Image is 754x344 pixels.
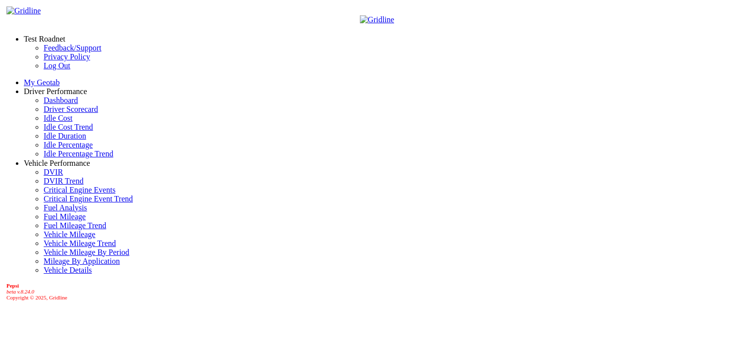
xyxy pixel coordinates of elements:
img: Gridline [360,15,394,24]
a: Privacy Policy [44,52,90,61]
a: My Geotab [24,78,59,87]
b: Pepsi [6,283,19,289]
a: Idle Percentage Trend [44,149,113,158]
a: Critical Engine Event Trend [44,195,133,203]
a: Vehicle Details [44,266,92,274]
a: Safety Exceptions [44,158,101,167]
a: Fuel Mileage [44,212,86,221]
a: Fuel Mileage Trend [44,221,106,230]
a: Critical Engine Events [44,186,116,194]
a: Dashboard [44,96,78,104]
a: Idle Cost Trend [44,123,93,131]
a: Idle Duration [44,132,86,140]
a: Idle Percentage [44,141,93,149]
img: Gridline [6,6,41,15]
a: Fuel Analysis [44,203,87,212]
a: Vehicle Performance [24,159,90,167]
a: Driver Scorecard [44,105,98,113]
a: Feedback/Support [44,44,101,52]
a: Driver Performance [24,87,87,96]
a: Mileage By Application [44,257,120,265]
a: DVIR Trend [44,177,83,185]
a: Vehicle Mileage [44,230,95,239]
a: Idle Cost [44,114,72,122]
a: Vehicle Mileage By Period [44,248,129,256]
i: beta v.8.24.0 [6,289,34,295]
a: Vehicle Mileage Trend [44,239,116,247]
a: DVIR [44,168,63,176]
a: Log Out [44,61,70,70]
a: Test Roadnet [24,35,65,43]
div: Copyright © 2025, Gridline [6,283,750,300]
